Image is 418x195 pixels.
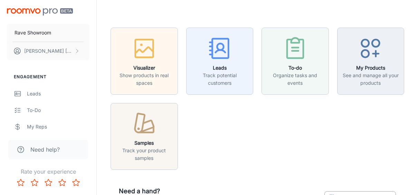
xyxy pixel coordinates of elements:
[30,145,60,154] span: Need help?
[262,28,329,95] button: To-doOrganize tasks and events
[266,64,324,72] h6: To-do
[14,176,28,189] button: Rate 1 star
[27,106,89,114] div: To-do
[27,123,89,131] div: My Reps
[7,24,89,42] button: Rave Showroom
[186,28,254,95] button: LeadsTrack potential customers
[24,47,73,55] p: [PERSON_NAME] [PERSON_NAME]
[337,57,405,64] a: My ProductsSee and manage all your products
[28,176,41,189] button: Rate 2 star
[111,132,178,139] a: SamplesTrack your product samples
[115,64,173,72] h6: Visualizer
[115,72,173,87] p: Show products in real spaces
[111,28,178,95] button: VisualizerShow products in real spaces
[337,28,405,95] button: My ProductsSee and manage all your products
[186,57,254,64] a: LeadsTrack potential customers
[111,103,178,170] button: SamplesTrack your product samples
[191,64,249,72] h6: Leads
[342,64,400,72] h6: My Products
[41,176,55,189] button: Rate 3 star
[115,139,173,147] h6: Samples
[15,29,51,37] p: Rave Showroom
[27,90,89,97] div: Leads
[7,8,73,16] img: Roomvo PRO Beta
[262,57,329,64] a: To-doOrganize tasks and events
[7,42,89,60] button: [PERSON_NAME] [PERSON_NAME]
[266,72,324,87] p: Organize tasks and events
[6,167,91,176] p: Rate your experience
[115,147,173,162] p: Track your product samples
[342,72,400,87] p: See and manage all your products
[191,72,249,87] p: Track potential customers
[69,176,83,189] button: Rate 5 star
[55,176,69,189] button: Rate 4 star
